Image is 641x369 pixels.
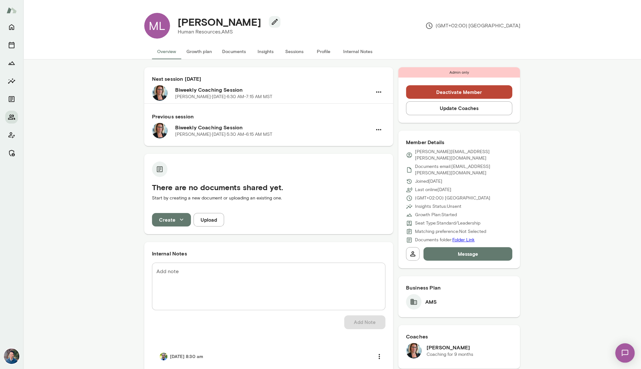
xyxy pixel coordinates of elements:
[178,28,275,36] p: Human Resources, AMS
[5,57,18,69] button: Growth Plan
[406,138,513,146] h6: Member Details
[175,131,272,138] p: [PERSON_NAME] · [DATE] · 5:30 AM-6:15 AM MST
[170,353,203,360] h6: [DATE] 8:30 am
[152,182,385,192] h5: There are no documents shared yet.
[415,220,480,226] p: Seat Type: Standard/Leadership
[152,213,191,226] button: Create
[406,101,513,115] button: Update Coaches
[338,44,378,59] button: Internal Notes
[6,4,17,16] img: Mento
[144,13,170,39] div: ML
[415,187,451,193] p: Last online [DATE]
[415,195,490,201] p: (GMT+02:00) [GEOGRAPHIC_DATA]
[415,163,513,176] p: Documents email: [EMAIL_ADDRESS][PERSON_NAME][DOMAIN_NAME]
[415,203,461,210] p: Insights Status: Unsent
[415,228,486,235] p: Matching preference: Not Selected
[152,250,385,257] h6: Internal Notes
[415,149,513,161] p: [PERSON_NAME][EMAIL_ADDRESS][PERSON_NAME][DOMAIN_NAME]
[5,147,18,160] button: Manage
[5,21,18,33] button: Home
[152,44,181,59] button: Overview
[193,213,224,226] button: Upload
[415,212,457,218] p: Growth Plan: Started
[406,333,513,340] h6: Coaches
[5,129,18,142] button: Client app
[309,44,338,59] button: Profile
[152,113,385,120] h6: Previous session
[152,75,385,83] h6: Next session [DATE]
[152,195,385,201] p: Start by creating a new document or uploading an existing one.
[181,44,217,59] button: Growth plan
[4,348,19,364] img: Alex Yu
[425,22,520,30] p: (GMT+02:00) [GEOGRAPHIC_DATA]
[5,39,18,51] button: Sessions
[406,85,513,99] button: Deactivate Member
[427,351,473,358] p: Coaching for 9 months
[398,67,520,78] div: Admin only
[406,284,513,291] h6: Business Plan
[452,237,475,243] a: Folder Link
[280,44,309,59] button: Sessions
[217,44,251,59] button: Documents
[175,94,272,100] p: [PERSON_NAME] · [DATE] · 6:30 AM-7:15 AM MST
[5,75,18,88] button: Insights
[415,178,442,185] p: Joined [DATE]
[415,237,475,243] p: Documents folder:
[175,86,372,94] h6: Biweekly Coaching Session
[178,16,261,28] h4: [PERSON_NAME]
[372,350,386,363] button: more
[425,298,437,306] h6: AMS
[423,247,513,261] button: Message
[5,93,18,106] button: Documents
[175,124,372,131] h6: Biweekly Coaching Session
[5,111,18,124] button: Members
[427,344,473,351] h6: [PERSON_NAME]
[160,353,167,360] img: Charles Silvestro
[251,44,280,59] button: Insights
[406,343,421,358] img: Jennifer Alvarez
